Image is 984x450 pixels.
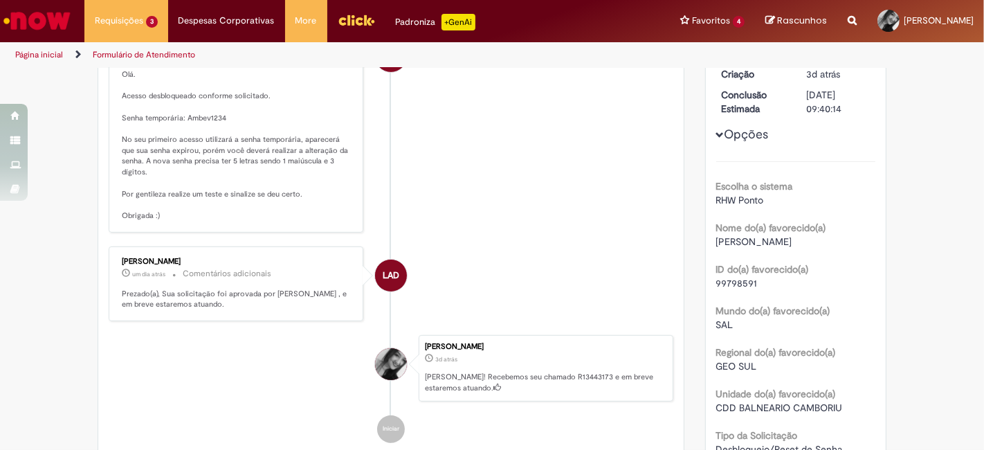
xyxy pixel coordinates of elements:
b: Escolha o sistema [716,180,793,192]
span: 99798591 [716,277,758,289]
time: 25/08/2025 09:52:40 [435,355,457,363]
small: Comentários adicionais [183,268,271,280]
time: 26/08/2025 14:40:14 [132,270,165,278]
span: 3d atrás [435,355,457,363]
span: um dia atrás [132,270,165,278]
span: 3d atrás [806,68,840,80]
ul: Trilhas de página [10,42,646,68]
a: Rascunhos [765,15,827,28]
img: click_logo_yellow_360x200.png [338,10,375,30]
a: Página inicial [15,49,63,60]
div: [PERSON_NAME] [122,258,352,266]
div: 25/08/2025 09:52:40 [806,67,871,81]
span: 4 [733,16,745,28]
span: Requisições [95,14,143,28]
b: Tipo da Solicitação [716,429,798,442]
b: Nome do(a) favorecido(a) [716,222,826,234]
div: Lorine Almeida De Freitas [375,260,407,291]
span: Favoritos [692,14,730,28]
span: More [295,14,317,28]
dt: Criação [711,67,796,81]
b: Mundo do(a) favorecido(a) [716,305,830,317]
b: ID do(a) favorecido(a) [716,263,809,276]
img: ServiceNow [1,7,73,35]
p: [PERSON_NAME]! Recebemos seu chamado R13443173 e em breve estaremos atuando. [425,372,666,393]
span: Rascunhos [777,14,827,27]
p: Prezado(a), Sua solicitação foi aprovada por [PERSON_NAME] , e em breve estaremos atuando. [122,289,352,310]
b: Unidade do(a) favorecido(a) [716,388,836,400]
a: Formulário de Atendimento [93,49,195,60]
span: [PERSON_NAME] [716,235,792,248]
span: 3 [146,16,158,28]
span: CDD BALNEARIO CAMBORIU [716,402,843,414]
span: Despesas Corporativas [179,14,275,28]
span: [PERSON_NAME] [904,15,974,26]
span: GEO SUL [716,360,757,372]
b: Regional do(a) favorecido(a) [716,346,836,359]
span: LAD [383,259,399,292]
div: Gabriela Raquel Fonseca [375,348,407,380]
div: Padroniza [396,14,475,30]
time: 25/08/2025 09:52:40 [806,68,840,80]
dt: Conclusão Estimada [711,88,796,116]
div: [DATE] 09:40:14 [806,88,871,116]
div: [PERSON_NAME] [425,343,666,351]
p: +GenAi [441,14,475,30]
span: RHW Ponto [716,194,764,206]
li: Gabriela Raquel Fonseca [109,335,673,402]
p: Olá. Acesso desbloqueado conforme solicitado. Senha temporária: Ambev1234 No seu primeiro acesso ... [122,69,352,222]
span: SAL [716,318,734,331]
